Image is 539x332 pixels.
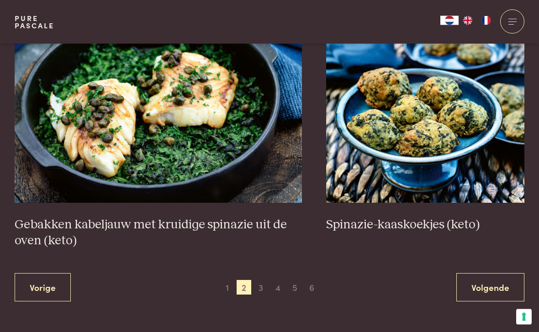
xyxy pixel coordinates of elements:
a: Volgende [456,274,524,302]
h3: Gebakken kabeljauw met kruidige spinazie uit de oven (keto) [15,217,302,249]
aside: Language selected: Nederlands [440,16,495,25]
a: PurePascale [15,15,54,29]
a: EN [459,16,477,25]
a: Vorige [15,274,71,302]
ul: Language list [459,16,495,25]
div: Language [440,16,459,25]
span: 3 [254,280,268,295]
h3: Spinazie-kaaskoekjes (keto) [326,217,524,233]
a: Spinazie-kaaskoekjes (keto) Spinazie-kaaskoekjes (keto) [326,21,524,233]
img: Gebakken kabeljauw met kruidige spinazie uit de oven (keto) [15,21,302,203]
span: 5 [288,280,302,295]
span: 6 [305,280,319,295]
span: 4 [271,280,285,295]
span: 1 [220,280,234,295]
a: FR [477,16,495,25]
a: NL [440,16,459,25]
a: Gebakken kabeljauw met kruidige spinazie uit de oven (keto) Gebakken kabeljauw met kruidige spina... [15,21,302,249]
button: Uw voorkeuren voor toestemming voor trackingtechnologieën [516,309,532,325]
img: Spinazie-kaaskoekjes (keto) [326,21,524,203]
span: 2 [237,280,251,295]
